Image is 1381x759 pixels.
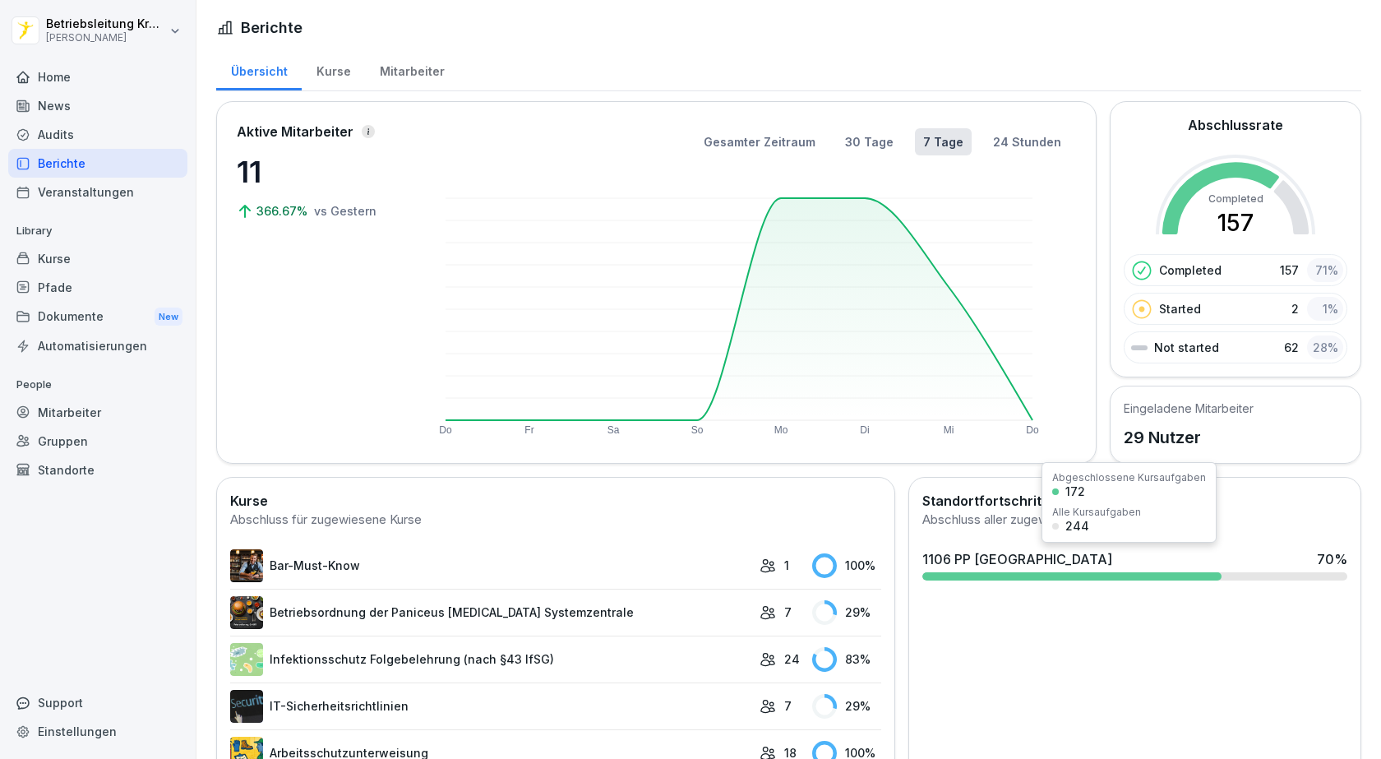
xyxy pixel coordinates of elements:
a: Gruppen [8,427,187,456]
div: 28 % [1307,336,1343,359]
a: Berichte [8,149,187,178]
div: Abschluss für zugewiesene Kurse [230,511,881,530]
text: Fr [524,424,533,436]
a: Einstellungen [8,717,187,746]
p: Betriebsleitung Krefeld [46,17,166,31]
div: 172 [1065,486,1085,498]
text: Mo [774,424,788,436]
p: Completed [1159,261,1222,279]
div: Alle Kursaufgaben [1052,507,1141,517]
a: Betriebsordnung der Paniceus [MEDICAL_DATA] Systemzentrale [230,596,751,629]
p: 157 [1280,261,1299,279]
div: New [155,308,182,326]
text: Do [1026,424,1039,436]
p: Aktive Mitarbeiter [237,122,353,141]
a: DokumenteNew [8,302,187,332]
p: People [8,372,187,398]
h2: Kurse [230,491,881,511]
p: 1 [784,557,789,574]
p: Started [1159,300,1201,317]
div: 70 % [1317,549,1347,569]
button: 24 Stunden [985,128,1069,155]
a: Automatisierungen [8,331,187,360]
h5: Eingeladene Mitarbeiter [1124,400,1254,417]
a: Mitarbeiter [8,398,187,427]
p: 7 [784,604,792,621]
a: Übersicht [216,49,302,90]
div: Dokumente [8,302,187,332]
a: Standorte [8,456,187,484]
button: 30 Tage [837,128,902,155]
a: Veranstaltungen [8,178,187,206]
p: [PERSON_NAME] [46,32,166,44]
text: So [691,424,704,436]
text: Di [860,424,869,436]
img: erelp9ks1mghlbfzfpgfvnw0.png [230,596,263,629]
p: 11 [237,150,401,194]
p: 29 Nutzer [1124,425,1254,450]
div: Abschluss aller zugewiesenen Kurse pro Standort [922,511,1347,530]
text: Mi [944,424,954,436]
a: 1106 PP [GEOGRAPHIC_DATA]70% [916,543,1354,587]
a: Infektionsschutz Folgebelehrung (nach §43 IfSG) [230,643,751,676]
a: Kurse [8,244,187,273]
p: Not started [1154,339,1219,356]
button: 7 Tage [915,128,972,155]
div: Abgeschlossene Kursaufgaben [1052,473,1206,483]
p: 62 [1284,339,1299,356]
a: Audits [8,120,187,149]
h1: Berichte [241,16,303,39]
a: IT-Sicherheitsrichtlinien [230,690,751,723]
p: 24 [784,650,800,668]
h2: Standortfortschritt [922,491,1347,511]
a: News [8,91,187,120]
div: 29 % [812,600,881,625]
p: vs Gestern [314,202,376,220]
button: Gesamter Zeitraum [695,128,824,155]
div: Support [8,688,187,717]
p: 366.67% [256,202,311,220]
a: Pfade [8,273,187,302]
img: avw4yih0pjczq94wjribdn74.png [230,549,263,582]
img: tgff07aey9ahi6f4hltuk21p.png [230,643,263,676]
div: 100 % [812,553,881,578]
a: Kurse [302,49,365,90]
div: 1 % [1307,297,1343,321]
div: 244 [1065,521,1089,532]
p: Library [8,218,187,244]
div: 29 % [812,694,881,719]
text: Sa [607,424,620,436]
a: Home [8,62,187,91]
img: msj3dytn6rmugecro9tfk5p0.png [230,690,263,723]
a: Bar-Must-Know [230,549,751,582]
p: 7 [784,697,792,715]
text: Do [439,424,452,436]
div: 83 % [812,647,881,672]
div: 1106 PP [GEOGRAPHIC_DATA] [922,549,1112,569]
div: 71 % [1307,258,1343,282]
p: 2 [1291,300,1299,317]
h2: Abschlussrate [1188,115,1283,135]
a: Mitarbeiter [365,49,459,90]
